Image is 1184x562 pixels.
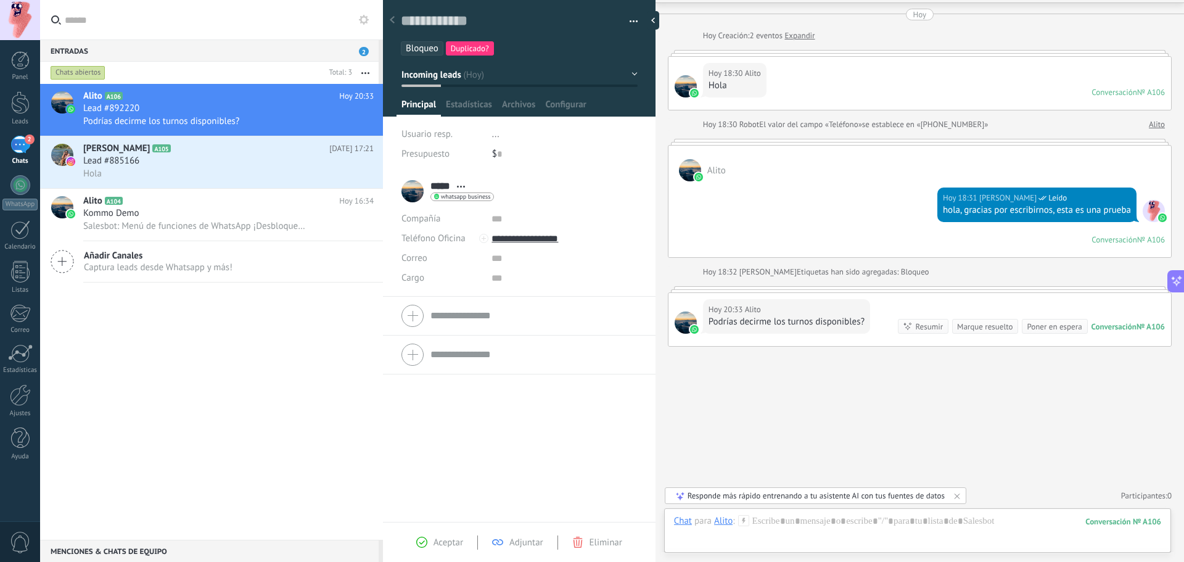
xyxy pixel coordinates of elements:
span: ... [492,128,499,140]
span: El valor del campo «Teléfono» [759,118,862,131]
a: avataricon[PERSON_NAME]A105[DATE] 17:21Lead #885166Hola [40,136,383,188]
span: se establece en «[PHONE_NUMBER]» [862,118,989,131]
span: Hoy 16:34 [339,195,374,207]
span: Archivos [502,99,535,117]
div: Chats [2,157,38,165]
span: Estadísticas [446,99,492,117]
span: Alejandro Romero (Oficina de Venta) [979,192,1037,204]
div: Hoy [703,30,718,42]
div: № A106 [1137,321,1165,332]
div: Hoy 18:30 [703,118,739,131]
span: Eliminar [590,537,622,548]
span: Alito [675,75,697,97]
span: Podrías decirme los turnos disponibles? [83,115,239,127]
div: № A106 [1137,234,1165,245]
div: Resumir [915,321,943,333]
span: A105 [152,144,170,152]
div: Responde más rápido entrenando a tu asistente AI con tus fuentes de datos [688,490,945,501]
span: Leído [1048,192,1067,204]
span: Alejandro Romero [1143,200,1165,222]
div: Hoy 18:30 [709,67,745,80]
div: Ajustes [2,410,38,418]
div: Hoy 18:31 [943,192,979,204]
span: Alito [707,165,726,176]
span: : [733,515,734,527]
span: Cargo [401,273,424,283]
div: Ayuda [2,453,38,461]
span: Teléfono Oficina [401,233,466,244]
span: A104 [105,197,123,205]
div: Conversación [1091,87,1137,97]
span: Aceptar [434,537,463,548]
span: Principal [401,99,436,117]
img: waba.svg [690,89,699,97]
div: Panel [2,73,38,81]
img: icon [67,157,75,166]
span: Presupuesto [401,148,450,160]
div: Hola [709,80,761,92]
a: Participantes:0 [1121,490,1172,501]
div: Listas [2,286,38,294]
div: Ocultar [647,11,659,30]
span: Etiquetas han sido agregadas: Bloqueo [797,266,929,278]
div: Correo [2,326,38,334]
div: Estadísticas [2,366,38,374]
img: icon [67,105,75,114]
div: Usuario resp. [401,125,483,144]
div: Menciones & Chats de equipo [40,540,379,562]
div: Calendario [2,243,38,251]
div: Marque resuelto [957,321,1013,333]
span: [DATE] 17:21 [329,143,374,155]
span: Hoy 20:33 [339,90,374,102]
img: waba.svg [694,173,703,181]
span: Correo [401,252,427,264]
a: avatariconAlitoA104Hoy 16:34Kommo DemoSalesbot: Menú de funciones de WhatsApp ¡Desbloquea la mens... [40,189,383,241]
span: Alejandro Romero [739,267,797,277]
span: Alito [675,312,697,334]
span: 0 [1167,490,1172,501]
span: Alito [745,67,761,80]
div: Chats abiertos [51,65,105,80]
button: Correo [401,249,427,268]
span: whatsapp business [441,194,490,200]
span: Kommo Demo [83,207,139,220]
img: waba.svg [1158,213,1167,222]
div: Presupuesto [401,144,483,164]
span: Captura leads desde Whatsapp y más! [84,262,232,273]
div: $ [492,144,638,164]
span: 2 [359,47,369,56]
span: Bloqueo [406,43,438,54]
div: Hoy 20:33 [709,304,745,316]
span: Alito [83,195,102,207]
span: Duplicado? [451,43,489,54]
div: hola, gracias por escribirnos, esta es una prueba [943,204,1131,217]
div: WhatsApp [2,199,38,210]
span: Lead #892220 [83,102,139,115]
div: Entradas [40,39,379,62]
span: Salesbot: Menú de funciones de WhatsApp ¡Desbloquea la mensajería mejorada en WhatsApp! Haz clic ... [83,220,306,232]
div: 106 [1085,516,1161,527]
span: Alito [679,159,701,181]
div: Leads [2,118,38,126]
span: Alito [83,90,102,102]
span: Adjuntar [509,537,543,548]
span: Alito [745,304,761,316]
span: Configurar [545,99,586,117]
span: Hola [83,168,102,180]
span: Lead #885166 [83,155,139,167]
img: icon [67,210,75,218]
span: para [694,515,712,527]
div: Cargo [401,268,482,288]
span: A106 [105,92,123,100]
div: Compañía [401,209,482,229]
a: Expandir [784,30,815,42]
span: 2 [25,134,35,144]
div: Conversación [1091,321,1137,332]
span: Robot [739,119,759,130]
div: Alito [714,515,733,526]
span: 2 eventos [749,30,782,42]
div: № A106 [1137,87,1165,97]
div: Poner en espera [1027,321,1082,333]
button: Más [352,62,379,84]
button: Teléfono Oficina [401,229,466,249]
